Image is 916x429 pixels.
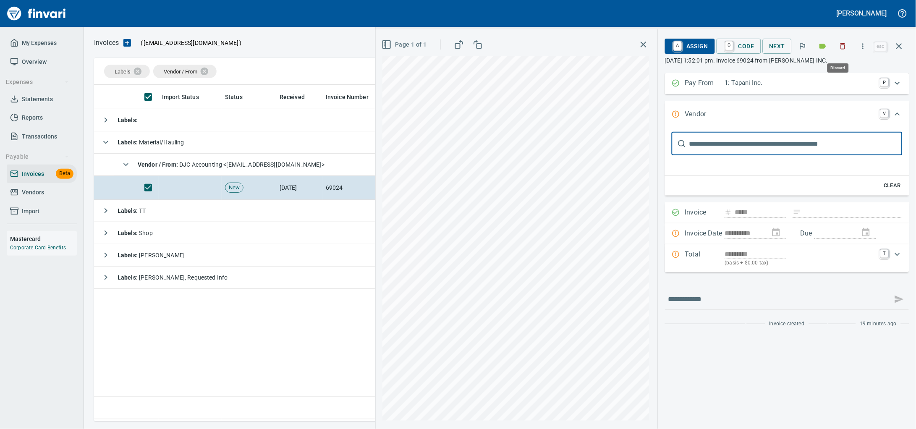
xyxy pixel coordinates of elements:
span: [PERSON_NAME], Requested Info [118,274,228,281]
p: Vendor [685,109,725,120]
a: esc [874,42,887,51]
button: More [854,37,872,55]
div: Expand [665,101,909,128]
td: 69024 [322,176,385,200]
span: Clear [881,181,904,191]
div: Expand [665,128,909,196]
span: Close invoice [872,36,909,56]
span: Shop [118,230,153,236]
span: Beta [56,169,73,178]
p: (basis + $0.00 tax) [725,259,875,267]
span: [PERSON_NAME] [118,252,185,259]
span: [EMAIL_ADDRESS][DOMAIN_NAME] [143,39,239,47]
span: Received [280,92,316,102]
button: Labels [814,37,832,55]
span: This records your message into the invoice and notifies anyone mentioned [889,289,909,309]
span: Import Status [162,92,199,102]
button: Upload an Invoice [119,38,136,48]
button: Clear [879,179,906,192]
p: Total [685,249,725,267]
span: Received [280,92,305,102]
div: Expand [665,244,909,272]
a: A [674,41,682,50]
button: Payable [3,149,73,165]
strong: Labels : [118,139,139,146]
span: DJC Accounting <[EMAIL_ADDRESS][DOMAIN_NAME]> [138,161,325,168]
a: Corporate Card Benefits [10,245,66,251]
span: Import Status [162,92,210,102]
span: Status [225,92,243,102]
h6: Mastercard [10,234,77,243]
span: Vendor / From [164,68,197,75]
span: Expenses [6,77,69,87]
button: Expenses [3,74,73,90]
span: Vendors [22,187,44,198]
a: Transactions [7,127,77,146]
span: Invoice created [769,320,805,328]
a: V [880,109,889,118]
span: Assign [672,39,708,53]
span: Overview [22,57,47,67]
button: Flag [793,37,812,55]
p: Pay From [685,78,725,89]
span: Status [225,92,254,102]
strong: Vendor / From : [138,161,179,168]
span: Invoice Number [326,92,369,102]
strong: Labels : [118,252,139,259]
a: Reports [7,108,77,127]
span: TT [118,207,146,214]
button: Page 1 of 1 [380,37,430,52]
span: Statements [22,94,53,105]
span: Material/Hauling [118,139,184,146]
td: [DATE] [276,176,322,200]
a: My Expenses [7,34,77,52]
div: Expand [665,73,909,94]
button: Next [763,39,792,54]
p: 1: Tapani Inc. [725,78,875,88]
a: T [880,249,889,258]
h5: [PERSON_NAME] [837,9,887,18]
a: C [725,41,733,50]
strong: Labels : [118,117,138,123]
span: Next [769,41,785,52]
div: Labels [104,65,150,78]
p: ( ) [136,39,242,47]
a: P [880,78,889,86]
a: Import [7,202,77,221]
span: Transactions [22,131,57,142]
span: Page 1 of 1 [383,39,427,50]
span: Invoice Number [326,92,379,102]
a: Statements [7,90,77,109]
span: Import [22,206,39,217]
strong: Labels : [118,274,139,281]
div: Vendor / From [153,65,217,78]
a: Overview [7,52,77,71]
p: [DATE] 1:52:01 pm. Invoice 69024 from [PERSON_NAME] INC. [665,56,909,65]
span: Reports [22,112,43,123]
span: My Expenses [22,38,57,48]
p: Invoices [94,38,119,48]
strong: Labels : [118,230,139,236]
span: New [225,184,243,192]
strong: Labels : [118,207,139,214]
a: Vendors [7,183,77,202]
a: InvoicesBeta [7,165,77,183]
button: CCode [717,39,761,54]
img: Finvari [5,3,68,24]
span: Payable [6,152,69,162]
span: Labels [115,68,131,75]
button: [PERSON_NAME] [835,7,889,20]
span: 19 minutes ago [860,320,897,328]
span: Code [723,39,754,53]
button: AAssign [665,39,715,54]
nav: breadcrumb [94,38,119,48]
span: Invoices [22,169,44,179]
